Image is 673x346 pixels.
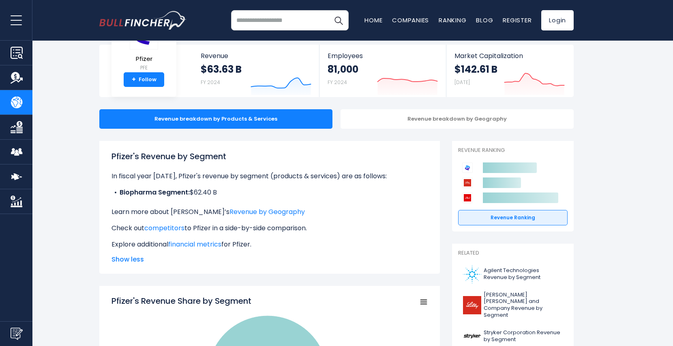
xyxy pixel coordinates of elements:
img: Johnson & Johnson competitors logo [462,192,473,203]
a: financial metrics [168,240,221,249]
strong: 81,000 [328,63,358,76]
a: Go to homepage [99,11,186,30]
a: Register [503,16,532,24]
a: [PERSON_NAME] [PERSON_NAME] and Company Revenue by Segment [458,290,568,321]
a: Companies [392,16,429,24]
p: Learn more about [PERSON_NAME]’s [111,207,428,217]
img: SYK logo [463,327,481,345]
span: Revenue [201,52,311,60]
strong: + [132,76,136,83]
strong: $142.61 B [454,63,497,76]
a: Agilent Technologies Revenue by Segment [458,263,568,285]
img: LLY logo [463,296,481,314]
span: Agilent Technologies Revenue by Segment [484,267,563,281]
a: Revenue by Geography [229,207,305,216]
span: [PERSON_NAME] [PERSON_NAME] and Company Revenue by Segment [484,292,563,319]
a: Ranking [439,16,466,24]
a: Home [364,16,382,24]
span: Market Capitalization [454,52,565,60]
p: Revenue Ranking [458,147,568,154]
tspan: Pfizer's Revenue Share by Segment [111,295,251,307]
a: Revenue $63.63 B FY 2024 [193,45,319,97]
a: Login [541,10,574,30]
div: Revenue breakdown by Geography [341,109,574,129]
h1: Pfizer's Revenue by Segment [111,150,428,162]
a: Employees 81,000 FY 2024 [319,45,446,97]
img: Eli Lilly and Company competitors logo [462,177,473,188]
strong: $63.63 B [201,63,242,76]
small: FY 2024 [328,79,347,86]
a: Pfizer PFE [129,22,159,73]
p: Related [458,250,568,257]
img: Pfizer competitors logo [462,162,473,173]
a: Revenue Ranking [458,210,568,225]
div: Revenue breakdown by Products & Services [99,109,332,129]
small: PFE [130,64,158,71]
img: bullfincher logo [99,11,186,30]
small: [DATE] [454,79,470,86]
button: Search [328,10,349,30]
img: A logo [463,265,481,283]
p: Check out to Pfizer in a side-by-side comparison. [111,223,428,233]
span: Employees [328,52,437,60]
a: Market Capitalization $142.61 B [DATE] [446,45,573,97]
b: Biopharma Segment: [120,188,190,197]
span: Pfizer [130,56,158,63]
li: $62.40 B [111,188,428,197]
p: In fiscal year [DATE], Pfizer's revenue by segment (products & services) are as follows: [111,171,428,181]
a: competitors [144,223,184,233]
small: FY 2024 [201,79,220,86]
a: +Follow [124,72,164,87]
span: Show less [111,255,428,264]
p: Explore additional for Pfizer. [111,240,428,249]
a: Blog [476,16,493,24]
span: Stryker Corporation Revenue by Segment [484,329,563,343]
